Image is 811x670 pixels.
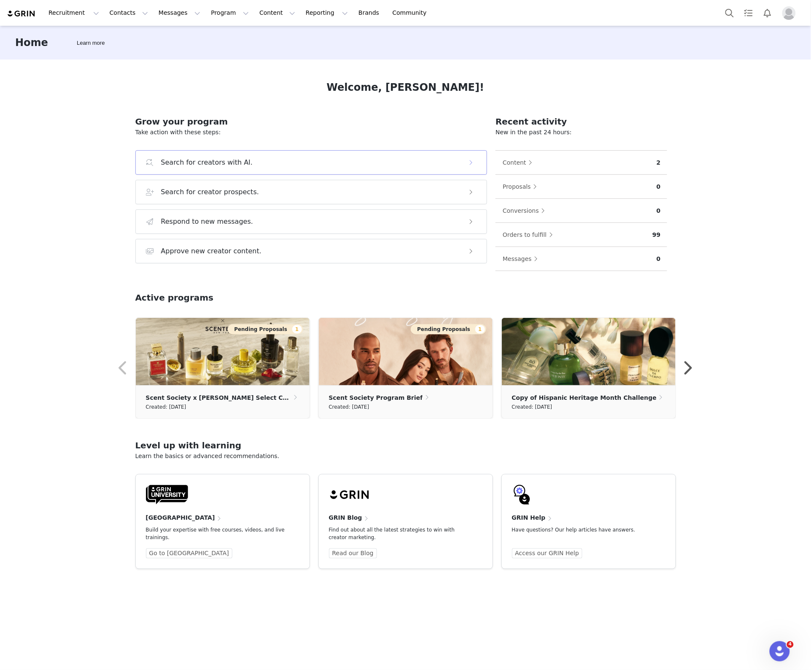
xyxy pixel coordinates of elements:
[496,115,667,128] h2: Recent activity
[75,39,106,47] div: Tooltip anchor
[148,3,163,19] div: Close
[132,3,148,19] button: Home
[502,318,676,385] img: f96dcdf2-12d6-495d-96aa-7f94b8eec18c.png
[502,228,557,241] button: Orders to fulfill
[7,259,162,273] textarea: Ask a question…
[146,402,186,412] small: Created: [DATE]
[739,3,758,22] a: Tasks
[41,4,82,11] h1: GRIN Helper
[145,273,158,287] button: Send a message…
[496,128,667,137] p: New in the past 24 hours:
[254,3,300,22] button: Content
[41,11,105,19] p: The team can also help
[13,70,99,75] div: GRIN Helper • AI Agent • Just now
[502,156,537,169] button: Content
[388,3,436,22] a: Community
[329,526,469,541] p: Find out about all the latest strategies to win with creator marketing.
[329,548,377,559] a: Read our Blog
[652,231,660,239] p: 99
[146,526,286,541] p: Build your expertise with free courses, videos, and live trainings.
[135,115,488,128] h2: Grow your program
[146,548,233,559] a: Go to [GEOGRAPHIC_DATA]
[319,318,493,385] img: fb171161-fef9-459f-bc4c-298cbd1a748e.png
[161,246,262,256] h3: Approve new creator content.
[78,192,158,209] button: My Creators need help
[135,180,488,204] button: Search for creator prospects.
[502,252,542,266] button: Messages
[512,548,583,559] a: Access our GRIN Help
[161,157,253,168] h3: Search for creators with AI.
[105,3,153,22] button: Contacts
[5,3,22,19] button: go back
[161,187,259,197] h3: Search for creator prospects.
[7,33,138,68] div: Hello! How can we help? Select from options below or feel free to type your question here.GRIN He...
[136,318,310,385] img: 5a84201e-bfdd-4005-b092-0512a1261a2f.jpg
[135,439,676,452] h2: Level up with learning
[146,393,292,402] p: Scent Society x [PERSON_NAME] Select Campaign
[135,209,488,234] button: Respond to new messages.
[720,3,739,22] button: Search
[512,393,657,402] p: Copy of Hispanic Heritage Month Challenge
[512,526,652,534] p: Have questions? Our help articles have answers.
[40,277,47,283] button: Gif picker
[89,233,158,250] button: Strategy Questions
[353,3,387,22] a: Brands
[329,513,362,522] h4: GRIN Blog
[657,206,661,215] p: 0
[502,180,542,193] button: Proposals
[411,324,486,334] button: Pending Proposals1
[512,485,532,505] img: GRIN-help-icon.svg
[154,3,205,22] button: Messages
[24,5,38,18] img: Profile image for GRIN Helper
[7,33,162,87] div: GRIN Helper says…
[512,513,546,522] h4: GRIN Help
[78,171,158,188] button: I need help using GRIN
[777,6,804,20] button: Profile
[512,402,552,412] small: Created: [DATE]
[135,128,488,137] p: Take action with these steps:
[54,277,60,283] button: Start recording
[770,641,790,662] iframe: Intercom live chat
[787,641,794,648] span: 4
[657,158,661,167] p: 2
[43,3,104,22] button: Recruitment
[329,402,369,412] small: Created: [DATE]
[7,10,36,18] img: grin logo
[135,452,676,461] p: Learn the basics or advanced recommendations.
[657,255,661,263] p: 0
[758,3,777,22] button: Notifications
[329,485,371,505] img: grin-logo-black.svg
[329,393,423,402] p: Scent Society Program Brief
[228,324,303,334] button: Pending Proposals1
[327,80,485,95] h1: Welcome, [PERSON_NAME]!
[146,513,215,522] h4: [GEOGRAPHIC_DATA]
[161,217,253,227] h3: Respond to new messages.
[135,291,214,304] h2: Active programs
[502,204,550,217] button: Conversions
[135,239,488,263] button: Approve new creator content.
[13,38,132,63] div: Hello! How can we help? Select from options below or feel free to type your question here.
[782,6,796,20] img: placeholder-profile.jpg
[146,485,188,505] img: GRIN-University-Logo-Black.svg
[13,277,20,283] button: Upload attachment
[657,182,661,191] p: 0
[27,277,33,283] button: Emoji picker
[15,35,48,50] h3: Home
[38,213,158,230] button: I have a GRIN Subscription or Billing
[301,3,353,22] button: Reporting
[206,3,254,22] button: Program
[135,150,488,175] button: Search for creators with AI.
